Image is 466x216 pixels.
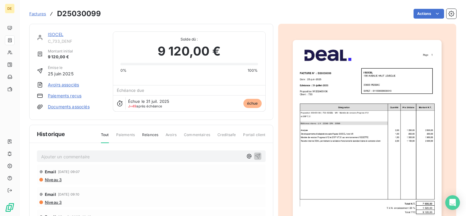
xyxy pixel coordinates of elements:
span: 9 120,00 € [158,42,221,60]
span: Factures [29,11,46,16]
span: échue [243,99,262,108]
span: Email [45,169,56,174]
a: Factures [29,11,46,17]
span: Échue le 31 juil. 2025 [128,99,169,104]
a: ISOCEL [48,32,63,37]
span: 25 juin 2025 [48,70,73,77]
h3: D25030099 [57,8,101,19]
span: 100% [248,68,258,73]
span: après échéance [128,104,162,108]
span: Niveau 3 [44,177,62,182]
span: Tout [101,132,109,143]
span: Paiements [116,132,135,142]
a: Avoirs associés [48,82,79,88]
span: Creditsafe [217,132,236,142]
img: Logo LeanPay [5,203,15,212]
span: [DATE] 09:07 [58,170,80,174]
span: 0% [120,68,127,73]
span: Historique [37,130,65,138]
span: Relances [142,132,158,142]
span: Portail client [243,132,265,142]
a: Documents associés [48,104,90,110]
button: Actions [414,9,444,19]
span: 9 120,00 € [48,54,73,60]
span: [DATE] 09:10 [58,193,80,196]
div: DE [5,4,15,13]
div: Open Intercom Messenger [445,195,460,210]
span: Niveau 3 [44,200,62,205]
a: Paiements reçus [48,93,81,99]
span: Émise le [48,65,73,70]
span: C_733_DENF [48,39,106,44]
span: Solde dû : [120,37,258,42]
span: J+49 [128,104,137,108]
span: Avoirs [166,132,177,142]
span: Commentaires [184,132,210,142]
span: Échéance due [117,88,145,93]
span: Montant initial [48,49,73,54]
span: Email [45,192,56,197]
